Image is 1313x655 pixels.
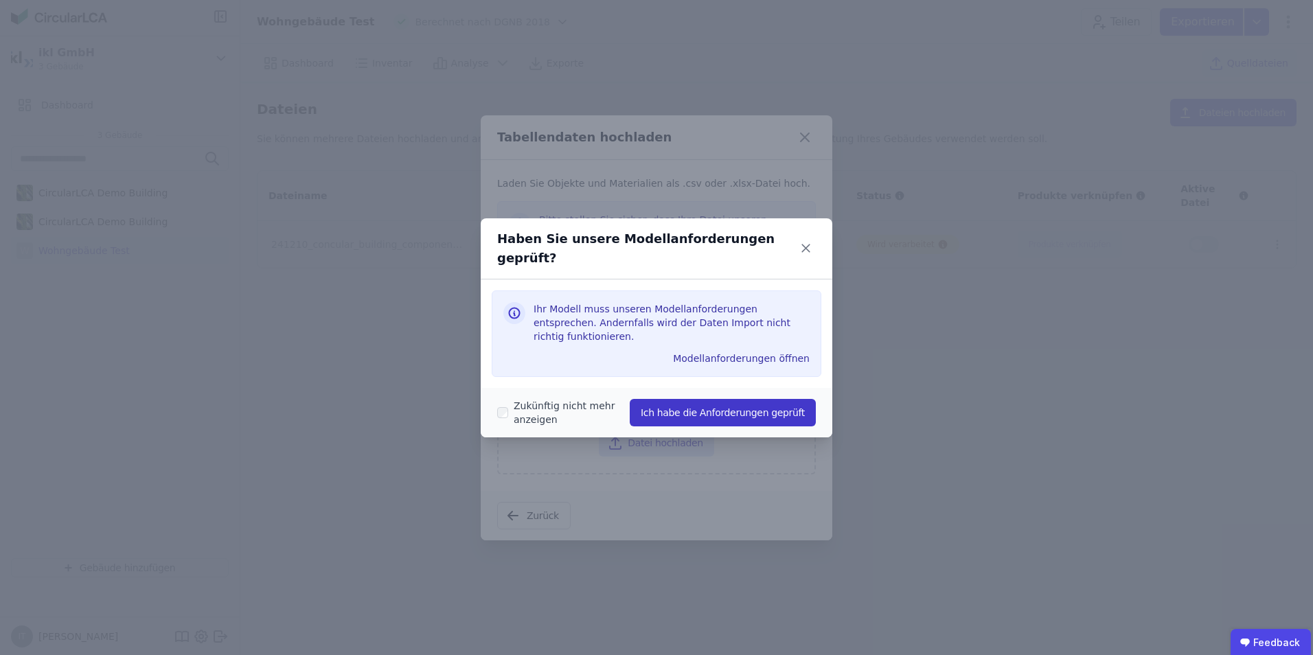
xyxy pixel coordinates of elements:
button: Ich habe die Anforderungen geprüft [630,399,816,426]
div: Haben Sie unsere Modellanforderungen geprüft? [497,229,796,268]
button: Modellanforderungen öffnen [667,347,815,369]
h3: Ihr Modell muss unseren Modellanforderungen entsprechen. Andernfalls wird der Daten Import nicht ... [534,302,810,343]
label: Zukünftig nicht mehr anzeigen [508,399,630,426]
